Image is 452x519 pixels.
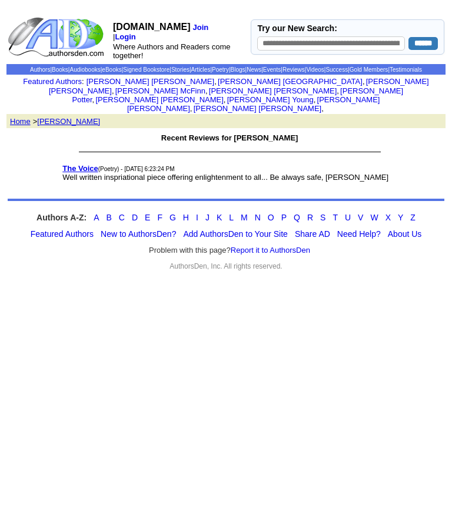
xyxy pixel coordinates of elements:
[339,88,340,95] font: i
[398,213,403,222] a: Y
[191,66,211,73] a: Articles
[8,262,444,270] div: AuthorsDen, Inc. All rights reserved.
[49,77,429,95] a: [PERSON_NAME] [PERSON_NAME]
[37,117,100,126] a: [PERSON_NAME]
[385,213,391,222] a: X
[231,66,245,73] a: Blogs
[390,66,422,73] a: Testimonials
[36,213,87,222] strong: Authors A-Z:
[31,229,94,239] a: Featured Authors
[169,213,176,222] a: G
[102,66,121,73] a: eBooks
[229,213,234,222] a: L
[113,32,138,41] font: |
[10,116,31,126] a: Home
[218,77,363,86] a: [PERSON_NAME] [GEOGRAPHIC_DATA]
[209,86,337,95] a: [PERSON_NAME] [PERSON_NAME]
[192,106,193,112] font: i
[365,79,366,85] font: i
[149,246,310,255] font: Problem with this page?
[268,213,274,222] a: O
[196,213,198,222] a: I
[8,16,107,58] img: logo_ad.gif
[307,213,313,222] a: R
[101,229,176,239] a: New to AuthorsDen?
[281,213,287,222] a: P
[212,66,229,73] a: Poetry
[113,42,230,60] font: Where Authors and Readers come together!
[115,32,135,41] a: Login
[306,66,324,73] a: Videos
[370,213,378,222] a: W
[208,88,209,95] font: i
[282,66,305,73] a: Reviews
[241,213,248,222] a: M
[194,104,321,113] a: [PERSON_NAME] [PERSON_NAME]
[247,66,261,73] a: News
[94,97,95,103] font: i
[132,213,138,222] a: D
[161,133,298,142] font: Recent Reviews for [PERSON_NAME]
[225,97,227,103] font: i
[87,77,214,86] a: [PERSON_NAME] [PERSON_NAME]
[115,86,205,95] a: [PERSON_NAME] McFinn
[171,66,190,73] a: Stories
[72,86,403,104] a: [PERSON_NAME] Potter
[30,66,422,73] span: | | | | | | | | | | | | | | |
[358,213,363,222] a: V
[106,213,111,222] a: B
[294,213,300,222] a: Q
[145,213,150,222] a: E
[333,213,338,222] a: T
[69,66,100,73] a: Audiobooks
[98,166,175,172] font: (Poetry) - [DATE] 6:23:24 PM
[114,88,115,95] font: i
[345,213,351,222] a: U
[324,106,325,112] font: i
[183,229,287,239] a: Add AuthorsDen to Your Site
[49,77,429,113] font: , , , , , , , , , ,
[127,95,380,113] a: [PERSON_NAME] [PERSON_NAME]
[193,23,209,32] a: Join
[94,213,99,222] a: A
[52,66,68,73] a: Books
[157,213,162,222] a: F
[10,117,31,126] font: Home
[123,66,169,73] a: Signed Bookstore
[255,213,261,222] a: N
[95,95,223,104] a: [PERSON_NAME] [PERSON_NAME]
[62,173,388,182] font: Well written inspriational piece offering enlightenment to all... Be always safe, [PERSON_NAME]
[119,213,125,222] a: C
[257,24,337,33] label: Try our New Search:
[295,229,330,239] a: Share AD
[315,97,317,103] font: i
[217,79,218,85] font: i
[183,213,189,222] a: H
[227,95,314,104] a: [PERSON_NAME] Young
[263,66,281,73] a: Events
[350,66,388,73] a: Gold Members
[23,77,84,86] font: :
[113,22,191,32] font: [DOMAIN_NAME]
[62,164,98,173] a: The Voice
[325,66,348,73] a: Success
[33,117,101,126] font: >
[410,213,416,222] a: Z
[23,77,82,86] a: Featured Authors
[320,213,325,222] a: S
[337,229,381,239] a: Need Help?
[388,229,422,239] a: About Us
[30,66,50,73] a: Authors
[205,213,210,222] a: J
[231,246,310,255] a: Report it to AuthorsDen
[217,213,222,222] a: K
